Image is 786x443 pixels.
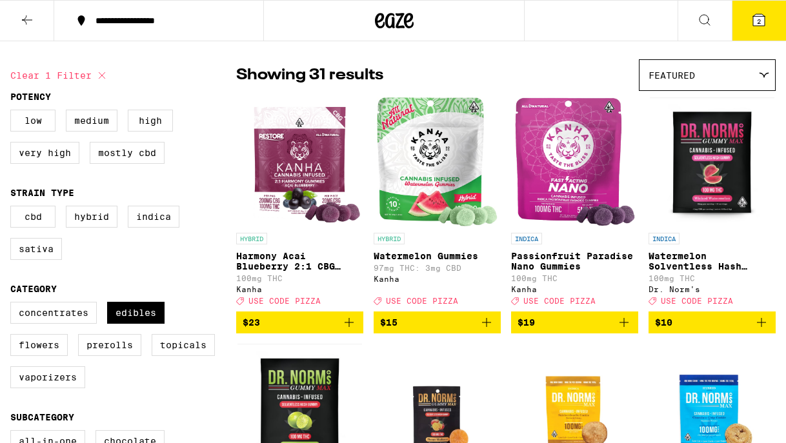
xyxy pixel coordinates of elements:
legend: Strain Type [10,188,74,198]
p: Passionfruit Paradise Nano Gummies [511,251,638,271]
p: 100mg THC [649,274,776,282]
div: Kanha [236,285,363,293]
label: Mostly CBD [90,142,165,164]
div: Dr. Norm's [649,285,776,293]
p: INDICA [511,233,542,244]
button: Add to bag [511,311,638,333]
span: $19 [518,317,535,328]
label: Vaporizers [10,366,85,388]
span: USE CODE PIZZA [661,297,733,305]
span: 2 [757,17,761,25]
p: Showing 31 results [236,64,383,86]
label: Concentrates [10,302,97,324]
img: Kanha - Harmony Acai Blueberry 2:1 CBG Gummies [237,97,363,226]
p: 100mg THC [511,274,638,282]
img: Kanha - Passionfruit Paradise Nano Gummies [514,97,634,226]
p: 100mg THC [236,274,363,282]
span: $23 [243,317,260,328]
label: Medium [66,110,117,132]
label: High [128,110,173,132]
label: Topicals [152,334,215,356]
span: USE CODE PIZZA [523,297,596,305]
p: 97mg THC: 3mg CBD [374,264,501,272]
img: Kanha - Watermelon Gummies [377,97,497,226]
div: Kanha [374,275,501,283]
legend: Subcategory [10,412,74,422]
label: Low [10,110,55,132]
label: Indica [128,206,179,228]
p: INDICA [649,233,680,244]
label: CBD [10,206,55,228]
label: Flowers [10,334,68,356]
label: Hybrid [66,206,117,228]
p: HYBRID [236,233,267,244]
span: USE CODE PIZZA [248,297,321,305]
p: Watermelon Solventless Hash Gummy [649,251,776,271]
p: HYBRID [374,233,405,244]
span: $10 [655,317,672,328]
p: Watermelon Gummies [374,251,501,261]
img: Dr. Norm's - Watermelon Solventless Hash Gummy [650,97,774,226]
a: Open page for Watermelon Gummies from Kanha [374,97,501,311]
label: Prerolls [78,334,141,356]
button: 2 [732,1,786,41]
label: Sativa [10,238,62,260]
p: Harmony Acai Blueberry 2:1 CBG Gummies [236,251,363,271]
a: Open page for Passionfruit Paradise Nano Gummies from Kanha [511,97,638,311]
a: Open page for Harmony Acai Blueberry 2:1 CBG Gummies from Kanha [236,97,363,311]
span: USE CODE PIZZA [386,297,458,305]
button: Add to bag [649,311,776,333]
button: Add to bag [236,311,363,333]
label: Edibles [107,302,165,324]
legend: Potency [10,92,51,102]
span: $15 [380,317,398,328]
legend: Category [10,284,57,294]
span: Featured [649,70,695,81]
button: Add to bag [374,311,501,333]
label: Very High [10,142,79,164]
button: Clear 1 filter [10,59,110,92]
a: Open page for Watermelon Solventless Hash Gummy from Dr. Norm's [649,97,776,311]
div: Kanha [511,285,638,293]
